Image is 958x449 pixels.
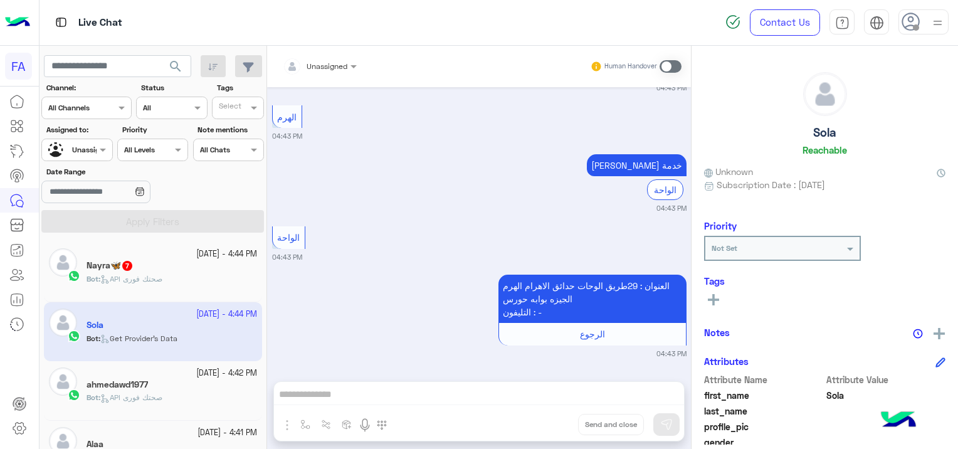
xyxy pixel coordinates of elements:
small: 04:43 PM [272,252,302,262]
span: search [168,59,183,74]
h6: Notes [704,327,730,338]
span: Bot [87,393,98,402]
h5: Sola [813,125,836,140]
h6: Reachable [803,144,847,156]
small: [DATE] - 4:42 PM [196,367,257,379]
img: defaultAdmin.png [804,73,846,115]
span: Unassigned [307,61,347,71]
button: search [161,55,191,82]
button: Apply Filters [41,210,264,233]
label: Priority [122,124,187,135]
img: add [934,328,945,339]
small: Human Handover [604,61,657,71]
a: Contact Us [750,9,820,36]
div: Select [217,100,241,115]
span: Subscription Date : [DATE] [717,178,825,191]
img: profile [930,15,945,31]
label: Channel: [46,82,130,93]
small: 04:43 PM [656,203,687,213]
h5: Nayra🦋 [87,260,134,271]
span: الرجوع [580,329,605,339]
label: Assigned to: [46,124,111,135]
span: الهرم [277,112,297,122]
h6: Tags [704,275,945,287]
img: spinner [725,14,740,29]
label: Tags [217,82,263,93]
small: [DATE] - 4:41 PM [197,427,257,439]
h5: ahmedawd1977 [87,379,148,390]
span: Attribute Value [826,373,946,386]
span: 7 [122,261,132,271]
button: Send and close [578,414,644,435]
span: null [826,436,946,449]
p: 13/10/2025, 4:43 PM [587,154,687,176]
img: Logo [5,9,30,36]
div: FA [5,53,32,80]
div: الواحة [647,179,683,200]
span: last_name [704,404,824,418]
label: Note mentions [197,124,262,135]
h6: Priority [704,220,737,231]
img: hulul-logo.png [876,399,920,443]
small: 04:43 PM [272,131,302,141]
span: gender [704,436,824,449]
img: tab [870,16,884,30]
p: 13/10/2025, 4:43 PM [498,275,687,323]
img: tab [53,14,69,30]
span: الواحة [277,232,300,243]
p: Live Chat [78,14,122,31]
b: : [87,393,100,402]
img: notes [913,329,923,339]
span: Attribute Name [704,373,824,386]
img: defaultAdmin.png [49,248,77,277]
span: API صحتك فورى [100,274,162,283]
small: 04:43 PM [656,349,687,359]
span: API صحتك فورى [100,393,162,402]
label: Date Range [46,166,187,177]
img: tab [835,16,850,30]
span: Unknown [704,165,753,178]
small: [DATE] - 4:44 PM [196,248,257,260]
span: Sola [826,389,946,402]
small: 04:43 PM [656,83,687,93]
img: defaultAdmin.png [49,367,77,396]
span: Bot [87,274,98,283]
img: WhatsApp [68,389,80,401]
img: WhatsApp [68,270,80,282]
a: tab [829,9,855,36]
label: Status [141,82,206,93]
h6: Attributes [704,356,749,367]
b: : [87,274,100,283]
span: first_name [704,389,824,402]
span: profile_pic [704,420,824,433]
